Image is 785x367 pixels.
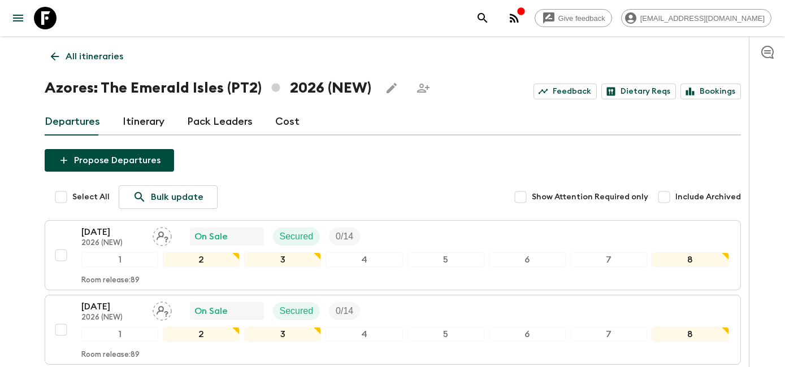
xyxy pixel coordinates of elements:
p: [DATE] [81,225,144,239]
button: Propose Departures [45,149,174,172]
div: 2 [163,327,240,342]
button: [DATE]2026 (NEW)Assign pack leaderOn SaleSecuredTrip Fill12345678Room release:89 [45,220,741,290]
p: 0 / 14 [336,230,353,243]
div: 3 [244,252,321,267]
div: 6 [489,252,566,267]
p: Room release: 89 [81,351,140,360]
button: search adventures [471,7,494,29]
a: Cost [275,108,300,136]
div: 2 [163,252,240,267]
div: 8 [652,252,728,267]
div: 1 [81,252,158,267]
p: 2026 (NEW) [81,239,144,248]
span: Select All [72,191,110,203]
a: Bulk update [119,185,218,209]
span: Give feedback [552,14,611,23]
p: On Sale [194,304,228,318]
a: Departures [45,108,100,136]
div: 5 [407,252,484,267]
div: 6 [489,327,566,342]
div: 5 [407,327,484,342]
a: Dietary Reqs [601,84,676,99]
a: Feedback [534,84,597,99]
div: 7 [570,327,647,342]
button: [DATE]2026 (NEW)Assign pack leaderOn SaleSecuredTrip Fill12345678Room release:89 [45,295,741,365]
div: Trip Fill [329,302,360,320]
p: Secured [280,230,314,243]
div: 8 [652,327,728,342]
h1: Azores: The Emerald Isles (PT2) 2026 (NEW) [45,77,371,99]
div: 7 [570,252,647,267]
div: 3 [244,327,321,342]
p: 0 / 14 [336,304,353,318]
p: All itineraries [66,50,123,63]
div: Secured [273,302,320,320]
a: All itineraries [45,45,129,68]
a: Pack Leaders [187,108,253,136]
button: Edit this itinerary [380,77,403,99]
p: On Sale [194,230,228,243]
div: [EMAIL_ADDRESS][DOMAIN_NAME] [621,9,771,27]
div: 4 [326,252,402,267]
div: 4 [326,327,402,342]
p: [DATE] [81,300,144,313]
p: Room release: 89 [81,276,140,285]
span: Assign pack leader [153,230,172,239]
span: Show Attention Required only [532,191,648,203]
span: [EMAIL_ADDRESS][DOMAIN_NAME] [634,14,771,23]
p: Bulk update [151,190,203,204]
p: Secured [280,304,314,318]
div: Trip Fill [329,228,360,246]
span: Include Archived [675,191,741,203]
div: 1 [81,327,158,342]
button: menu [7,7,29,29]
span: Assign pack leader [153,305,172,314]
span: Share this itinerary [412,77,435,99]
p: 2026 (NEW) [81,313,144,322]
a: Itinerary [123,108,164,136]
a: Give feedback [535,9,612,27]
a: Bookings [680,84,741,99]
div: Secured [273,228,320,246]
